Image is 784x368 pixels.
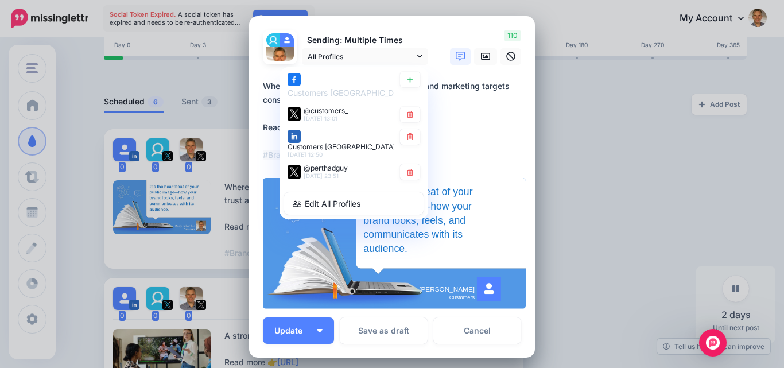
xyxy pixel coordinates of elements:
span: @customers_ [304,106,348,114]
span: Customers [GEOGRAPHIC_DATA] page [288,142,413,151]
div: Open Intercom Messenger [699,329,727,357]
span: [DATE] 12:50 [288,151,323,158]
p: Sending: Multiple Times [302,34,428,47]
span: Update [274,327,311,335]
img: fDlI_8P1-40701.jpg [266,33,280,47]
img: arrow-down-white.png [317,329,323,332]
span: Customers [GEOGRAPHIC_DATA] page [288,87,434,97]
a: Edit All Profiles [284,192,424,215]
img: linkedin-square.png [288,130,301,143]
span: 110 [504,30,521,41]
span: @perthadguy [304,164,348,172]
img: QMPMUiDd-8496.jpeg [266,47,294,75]
button: Update [263,317,334,344]
a: All Profiles [302,48,428,65]
span: [DATE] 23:51 [304,172,339,179]
span: Customers [449,292,475,302]
span: [PERSON_NAME] [419,285,475,295]
span: [DATE] 13:01 [304,114,337,121]
a: Cancel [433,317,521,344]
img: user_default_image.png [280,33,294,47]
span: All Profiles [308,51,414,63]
div: Where IR targets investors’ confidence, brand marketing targets consumer trust and engagement. Re... [263,79,527,162]
button: Save as draft [340,317,428,344]
div: It’s the heartbeat of your public image—how your brand looks, feels, and communicates with its au... [363,185,497,256]
img: twitter-square.png [288,165,301,179]
img: facebook-square.png [288,72,301,86]
img: twitter-square.png [288,107,301,121]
